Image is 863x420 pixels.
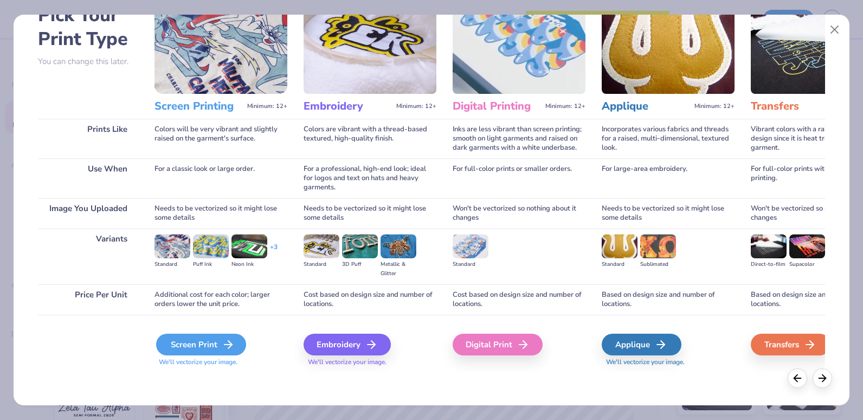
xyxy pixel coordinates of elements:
h2: Pick Your Print Type [38,3,138,51]
span: Minimum: 12+ [694,103,735,110]
span: Minimum: 12+ [247,103,287,110]
div: Needs to be vectorized so it might lose some details [602,198,735,228]
div: Standard [453,260,488,269]
h3: Applique [602,99,690,113]
div: Standard [304,260,339,269]
div: Colors will be very vibrant and slightly raised on the garment's surface. [154,119,287,158]
span: We'll vectorize your image. [602,358,735,367]
div: Digital Print [453,334,543,355]
img: Standard [304,234,339,258]
h3: Embroidery [304,99,392,113]
img: Standard [453,234,488,258]
span: Minimum: 12+ [396,103,436,110]
span: We'll vectorize your image. [304,358,436,367]
img: Supacolor [789,234,825,258]
div: Use When [38,158,138,198]
div: 3D Puff [342,260,378,269]
div: Supacolor [789,260,825,269]
div: Won't be vectorized so nothing about it changes [453,198,585,228]
div: Metallic & Glitter [381,260,416,278]
div: Additional cost for each color; larger orders lower the unit price. [154,284,287,315]
div: For large-area embroidery. [602,158,735,198]
div: Prints Like [38,119,138,158]
div: Colors are vibrant with a thread-based textured, high-quality finish. [304,119,436,158]
div: Price Per Unit [38,284,138,315]
div: For full-color prints or smaller orders. [453,158,585,198]
div: Cost based on design size and number of locations. [453,284,585,315]
img: Metallic & Glitter [381,234,416,258]
div: Standard [154,260,190,269]
div: For a professional, high-end look; ideal for logos and text on hats and heavy garments. [304,158,436,198]
div: Incorporates various fabrics and threads for a raised, multi-dimensional, textured look. [602,119,735,158]
div: Screen Print [156,334,246,355]
div: Neon Ink [231,260,267,269]
div: Needs to be vectorized so it might lose some details [154,198,287,228]
button: Close [825,20,845,40]
div: + 3 [270,243,278,261]
div: For a classic look or large order. [154,158,287,198]
span: Minimum: 12+ [545,103,585,110]
div: Cost based on design size and number of locations. [304,284,436,315]
img: Standard [602,234,637,258]
div: Sublimated [640,260,676,269]
div: Image You Uploaded [38,198,138,228]
span: We'll vectorize your image. [154,358,287,367]
div: Standard [602,260,637,269]
h3: Screen Printing [154,99,243,113]
div: Applique [602,334,681,355]
h3: Digital Printing [453,99,541,113]
div: Needs to be vectorized so it might lose some details [304,198,436,228]
div: Puff Ink [193,260,229,269]
img: Direct-to-film [751,234,787,258]
div: Based on design size and number of locations. [602,284,735,315]
img: 3D Puff [342,234,378,258]
h3: Transfers [751,99,839,113]
p: You can change this later. [38,57,138,66]
img: Standard [154,234,190,258]
div: Transfers [751,334,830,355]
div: Direct-to-film [751,260,787,269]
img: Puff Ink [193,234,229,258]
div: Variants [38,228,138,284]
img: Sublimated [640,234,676,258]
div: Inks are less vibrant than screen printing; smooth on light garments and raised on dark garments ... [453,119,585,158]
img: Neon Ink [231,234,267,258]
div: Embroidery [304,334,391,355]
